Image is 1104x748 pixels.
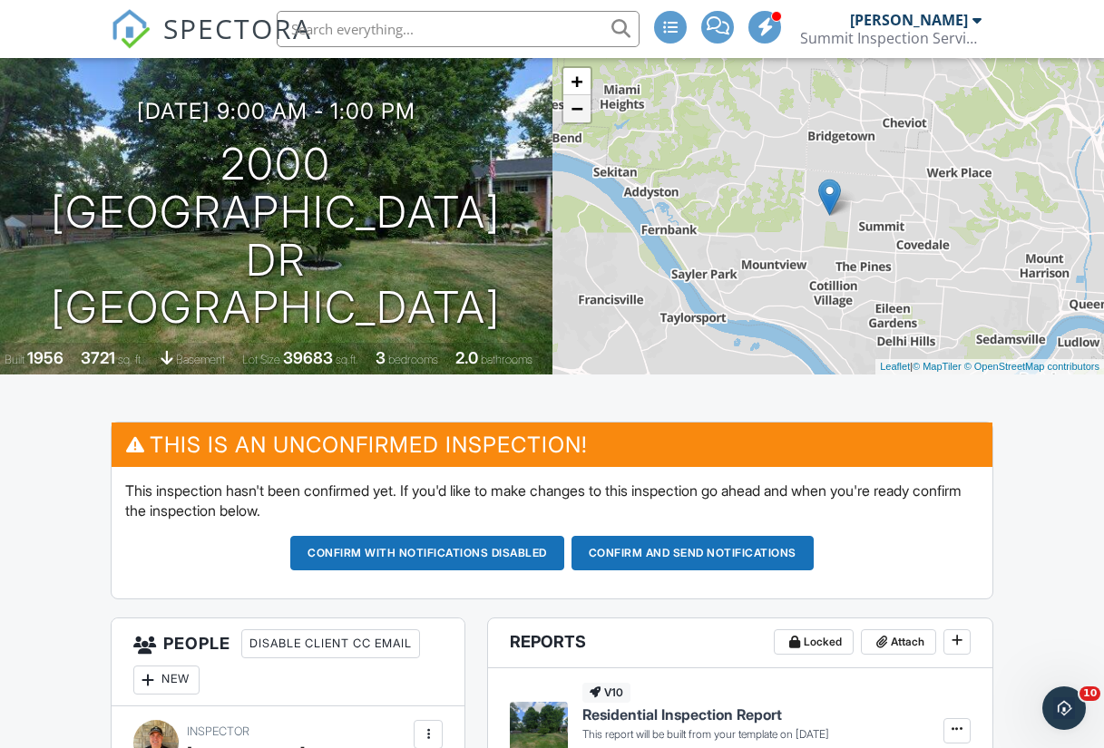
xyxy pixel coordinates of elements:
[880,361,910,372] a: Leaflet
[163,9,312,47] span: SPECTORA
[29,141,523,332] h1: 2000 [GEOGRAPHIC_DATA] Dr [GEOGRAPHIC_DATA]
[563,95,591,122] a: Zoom out
[176,353,225,366] span: basement
[964,361,1099,372] a: © OpenStreetMap contributors
[563,68,591,95] a: Zoom in
[133,665,200,695] div: New
[875,359,1104,374] div: |
[376,348,386,367] div: 3
[5,353,24,366] span: Built
[1080,686,1100,701] span: 10
[111,24,312,63] a: SPECTORA
[27,348,64,367] div: 1956
[850,11,968,29] div: [PERSON_NAME]
[455,348,478,367] div: 2.0
[336,353,358,366] span: sq.ft.
[913,361,962,372] a: © MapTiler
[388,353,438,366] span: bedrooms
[290,536,564,570] button: Confirm with notifications disabled
[481,353,532,366] span: bathrooms
[125,481,980,521] p: This inspection hasn't been confirmed yet. If you'd like to make changes to this inspection go ah...
[800,29,982,47] div: Summit Inspection Services
[242,353,280,366] span: Lot Size
[572,536,814,570] button: Confirm and send notifications
[187,724,249,738] span: Inspector
[241,629,420,658] div: Disable Client CC Email
[112,618,465,706] h3: People
[1042,686,1086,730] iframe: Intercom live chat
[137,99,415,123] h3: [DATE] 9:00 am - 1:00 pm
[81,348,115,367] div: 3721
[277,11,640,47] input: Search everything...
[112,423,993,467] h3: This is an Unconfirmed Inspection!
[283,348,333,367] div: 39683
[111,9,151,49] img: The Best Home Inspection Software - Spectora
[118,353,143,366] span: sq. ft.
